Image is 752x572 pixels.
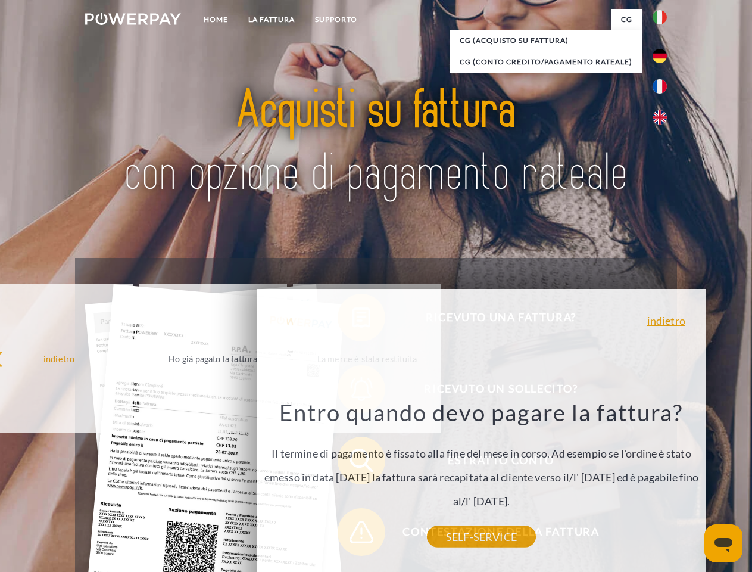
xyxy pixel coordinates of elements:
img: de [653,49,667,63]
img: logo-powerpay-white.svg [85,13,181,25]
a: indietro [647,315,685,326]
h3: Entro quando devo pagare la fattura? [264,398,699,427]
a: CG (Acquisto su fattura) [450,30,642,51]
img: fr [653,79,667,94]
a: SELF-SERVICE [427,526,536,548]
div: Ho già pagato la fattura [146,350,280,366]
img: it [653,10,667,24]
a: CG [611,9,642,30]
a: Home [194,9,238,30]
iframe: Pulsante per aprire la finestra di messaggistica [704,524,742,562]
a: Supporto [305,9,367,30]
div: Il termine di pagamento è fissato alla fine del mese in corso. Ad esempio se l'ordine è stato eme... [264,398,699,537]
a: CG (Conto Credito/Pagamento rateale) [450,51,642,73]
a: LA FATTURA [238,9,305,30]
img: en [653,110,667,125]
img: title-powerpay_it.svg [114,57,638,228]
